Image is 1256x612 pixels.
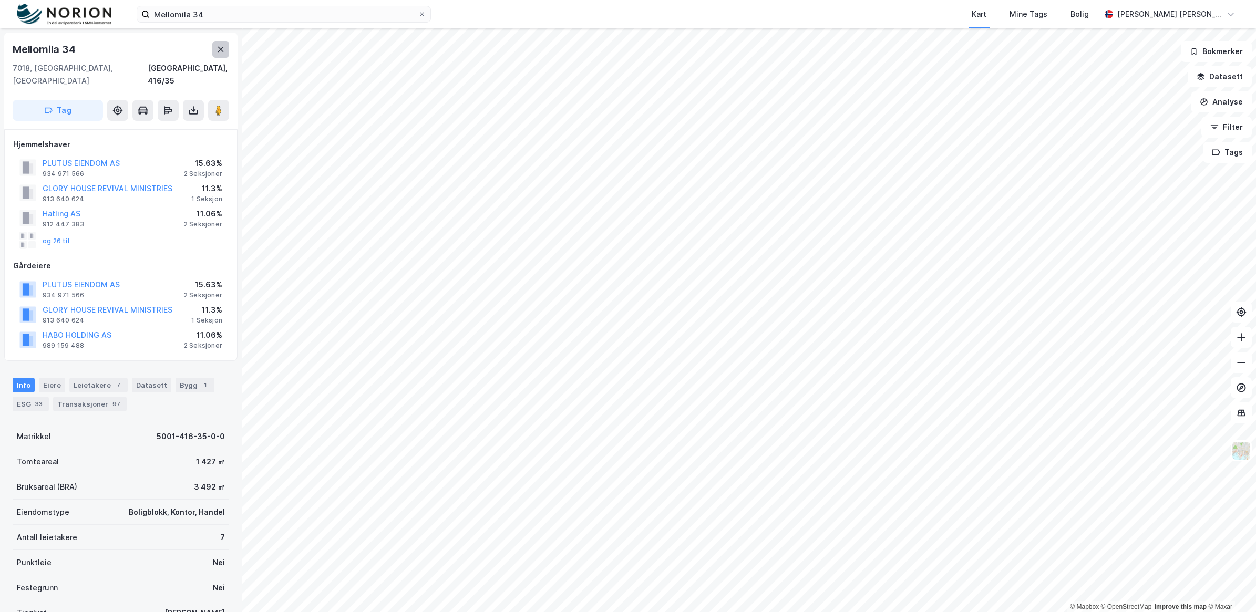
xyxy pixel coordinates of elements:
[13,397,49,411] div: ESG
[184,278,222,291] div: 15.63%
[196,455,225,468] div: 1 427 ㎡
[184,291,222,299] div: 2 Seksjoner
[17,506,69,518] div: Eiendomstype
[1181,41,1252,62] button: Bokmerker
[17,430,51,443] div: Matrikkel
[1203,562,1256,612] iframe: Chat Widget
[17,481,77,493] div: Bruksareal (BRA)
[129,506,225,518] div: Boligblokk, Kontor, Handel
[184,157,222,170] div: 15.63%
[184,341,222,350] div: 2 Seksjoner
[1188,66,1252,87] button: Datasett
[110,399,122,409] div: 97
[13,62,148,87] div: 7018, [GEOGRAPHIC_DATA], [GEOGRAPHIC_DATA]
[43,341,84,350] div: 989 159 488
[13,41,78,58] div: Mellomila 34
[150,6,418,22] input: Søk på adresse, matrikkel, gårdeiere, leietakere eller personer
[132,378,171,392] div: Datasett
[1231,441,1251,461] img: Z
[33,399,45,409] div: 33
[191,304,222,316] div: 11.3%
[191,316,222,325] div: 1 Seksjon
[191,182,222,195] div: 11.3%
[184,208,222,220] div: 11.06%
[1117,8,1222,20] div: [PERSON_NAME] [PERSON_NAME]
[13,100,103,121] button: Tag
[200,380,210,390] div: 1
[1070,8,1089,20] div: Bolig
[13,260,229,272] div: Gårdeiere
[39,378,65,392] div: Eiere
[191,195,222,203] div: 1 Seksjon
[1155,603,1207,610] a: Improve this map
[17,531,77,544] div: Antall leietakere
[1203,142,1252,163] button: Tags
[184,170,222,178] div: 2 Seksjoner
[1070,603,1099,610] a: Mapbox
[1101,603,1152,610] a: OpenStreetMap
[43,291,84,299] div: 934 971 566
[184,329,222,341] div: 11.06%
[43,316,84,325] div: 913 640 624
[13,378,35,392] div: Info
[1201,117,1252,138] button: Filter
[17,455,59,468] div: Tomteareal
[17,4,111,25] img: norion-logo.80e7a08dc31c2e691866.png
[1203,562,1256,612] div: Kontrollprogram for chat
[1010,8,1047,20] div: Mine Tags
[220,531,225,544] div: 7
[69,378,128,392] div: Leietakere
[17,582,58,594] div: Festegrunn
[176,378,214,392] div: Bygg
[972,8,986,20] div: Kart
[43,170,84,178] div: 934 971 566
[1191,91,1252,112] button: Analyse
[13,138,229,151] div: Hjemmelshaver
[53,397,127,411] div: Transaksjoner
[157,430,225,443] div: 5001-416-35-0-0
[184,220,222,229] div: 2 Seksjoner
[148,62,229,87] div: [GEOGRAPHIC_DATA], 416/35
[213,582,225,594] div: Nei
[213,556,225,569] div: Nei
[43,195,84,203] div: 913 640 624
[113,380,123,390] div: 7
[43,220,84,229] div: 912 447 383
[17,556,52,569] div: Punktleie
[194,481,225,493] div: 3 492 ㎡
